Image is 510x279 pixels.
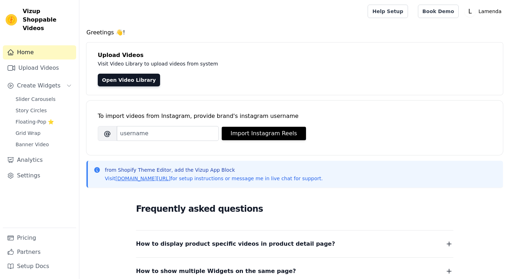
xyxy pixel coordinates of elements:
h4: Upload Videos [98,51,492,59]
span: @ [98,126,117,141]
p: Lamenda [476,5,504,18]
a: Home [3,45,76,59]
a: Open Video Library [98,74,160,86]
a: Analytics [3,153,76,167]
a: Help Setup [368,5,408,18]
span: Banner Video [16,141,49,148]
a: Pricing [3,231,76,245]
a: Book Demo [418,5,459,18]
span: How to display product specific videos in product detail page? [136,239,335,249]
button: Import Instagram Reels [222,127,306,140]
span: How to show multiple Widgets on the same page? [136,266,296,276]
span: Slider Carousels [16,96,56,103]
button: How to show multiple Widgets on the same page? [136,266,453,276]
div: To import videos from Instagram, provide brand's instagram username [98,112,492,120]
p: from Shopify Theme Editor, add the Vizup App Block [105,166,323,173]
a: Story Circles [11,106,76,115]
a: Settings [3,169,76,183]
span: Grid Wrap [16,130,40,137]
p: Visit Video Library to upload videos from system [98,59,415,68]
a: [DOMAIN_NAME][URL] [115,176,171,181]
text: L [468,8,472,15]
p: Visit for setup instructions or message me in live chat for support. [105,175,323,182]
a: Banner Video [11,139,76,149]
a: Partners [3,245,76,259]
button: How to display product specific videos in product detail page? [136,239,453,249]
input: username [117,126,219,141]
h2: Frequently asked questions [136,202,453,216]
button: Create Widgets [3,79,76,93]
h4: Greetings 👋! [86,28,503,37]
span: Floating-Pop ⭐ [16,118,54,125]
span: Vizup Shoppable Videos [23,7,73,33]
span: Story Circles [16,107,47,114]
a: Setup Docs [3,259,76,273]
a: Floating-Pop ⭐ [11,117,76,127]
a: Slider Carousels [11,94,76,104]
img: Vizup [6,14,17,25]
a: Upload Videos [3,61,76,75]
a: Grid Wrap [11,128,76,138]
button: L Lamenda [464,5,504,18]
span: Create Widgets [17,81,61,90]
